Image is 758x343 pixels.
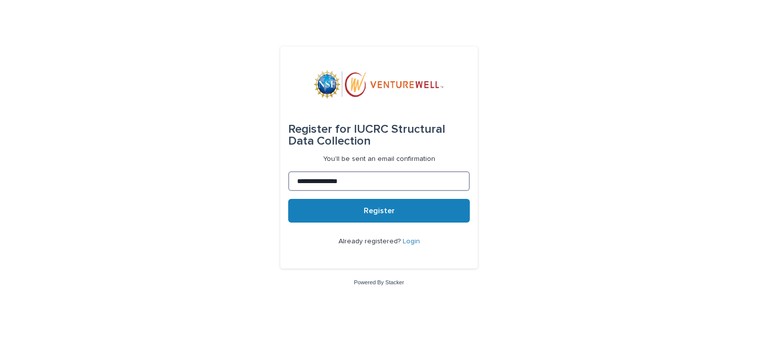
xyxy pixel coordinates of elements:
[339,238,403,245] span: Already registered?
[288,115,470,155] div: IUCRC Structural Data Collection
[354,279,404,285] a: Powered By Stacker
[288,199,470,223] button: Register
[314,70,444,100] img: mWhVGmOKROS2pZaMU8FQ
[288,123,351,135] span: Register for
[403,238,420,245] a: Login
[323,155,435,163] p: You'll be sent an email confirmation
[364,207,395,215] span: Register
